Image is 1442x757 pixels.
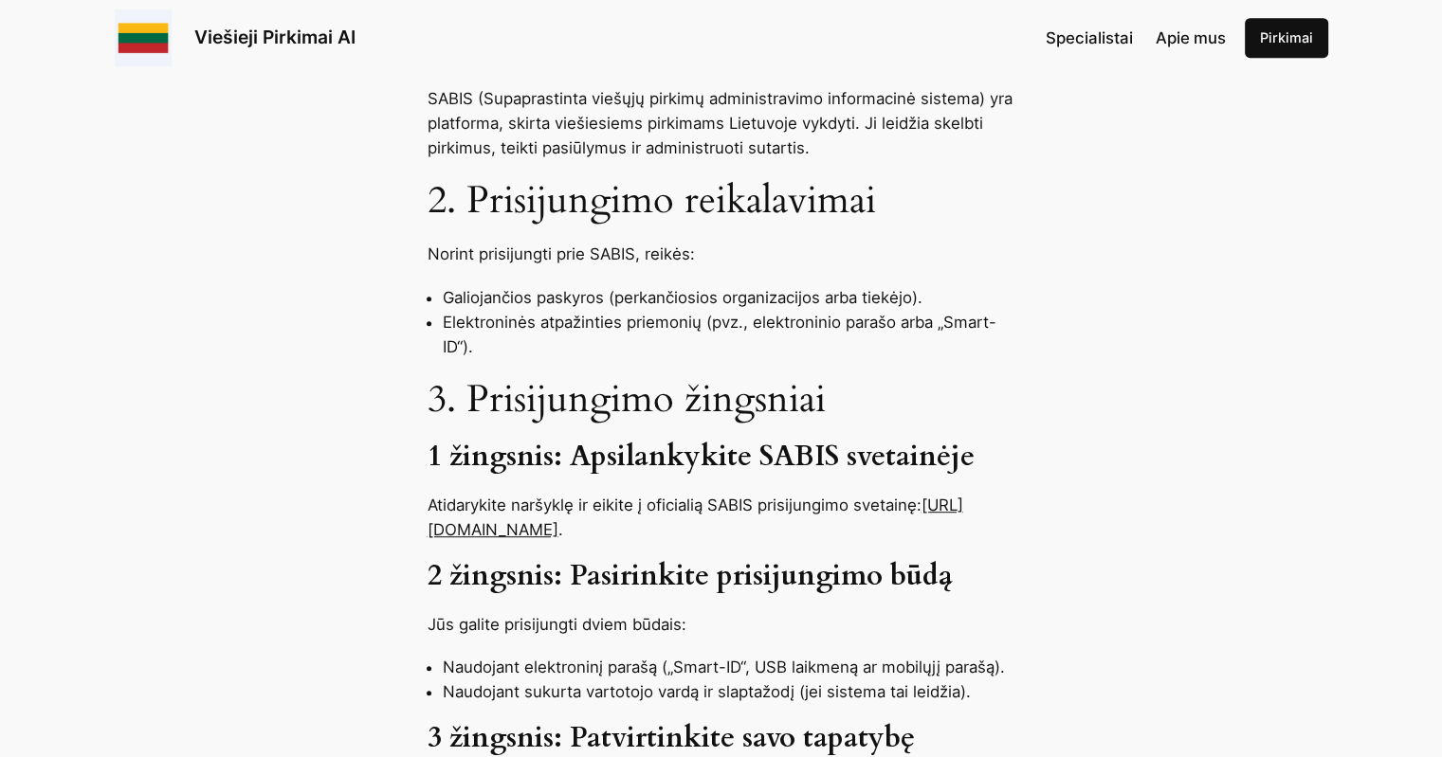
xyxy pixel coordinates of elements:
[443,285,1015,310] li: Galiojančios paskyros (perkančiosios organizacijos arba tiekėjo).
[1046,26,1133,50] a: Specialistai
[1046,26,1226,50] nav: Navigation
[428,557,953,595] strong: 2 žingsnis: Pasirinkite prisijungimo būdą
[428,719,915,757] strong: 3 žingsnis: Patvirtinkite savo tapatybę
[443,679,1015,704] li: Naudojant sukurta vartotojo vardą ir slaptažodį (jei sistema tai leidžia).
[1156,26,1226,50] a: Apie mus
[1245,18,1328,58] a: Pirkimai
[428,377,1015,423] h2: 3. Prisijungimo žingsniai
[1046,28,1133,47] span: Specialistai
[428,86,1015,160] p: SABIS (Supaprastinta viešųjų pirkimų administravimo informacinė sistema) yra platforma, skirta vi...
[428,493,1015,542] p: Atidarykite naršyklę ir eikite į oficialią SABIS prisijungimo svetainę: .
[443,655,1015,679] li: Naudojant elektroninį parašą („Smart-ID“, USB laikmeną ar mobilųjį parašą).
[428,496,963,539] a: [URL][DOMAIN_NAME]
[428,438,975,476] strong: 1 žingsnis: Apsilankykite SABIS svetainėje
[443,310,1015,359] li: Elektroninės atpažinties priemonių (pvz., elektroninio parašo arba „Smart-ID“).
[115,9,172,66] img: Viešieji pirkimai logo
[194,26,356,48] a: Viešieji Pirkimai AI
[1156,28,1226,47] span: Apie mus
[428,242,1015,266] p: Norint prisijungti prie SABIS, reikės:
[428,178,1015,224] h2: 2. Prisijungimo reikalavimai
[428,612,1015,637] p: Jūs galite prisijungti dviem būdais:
